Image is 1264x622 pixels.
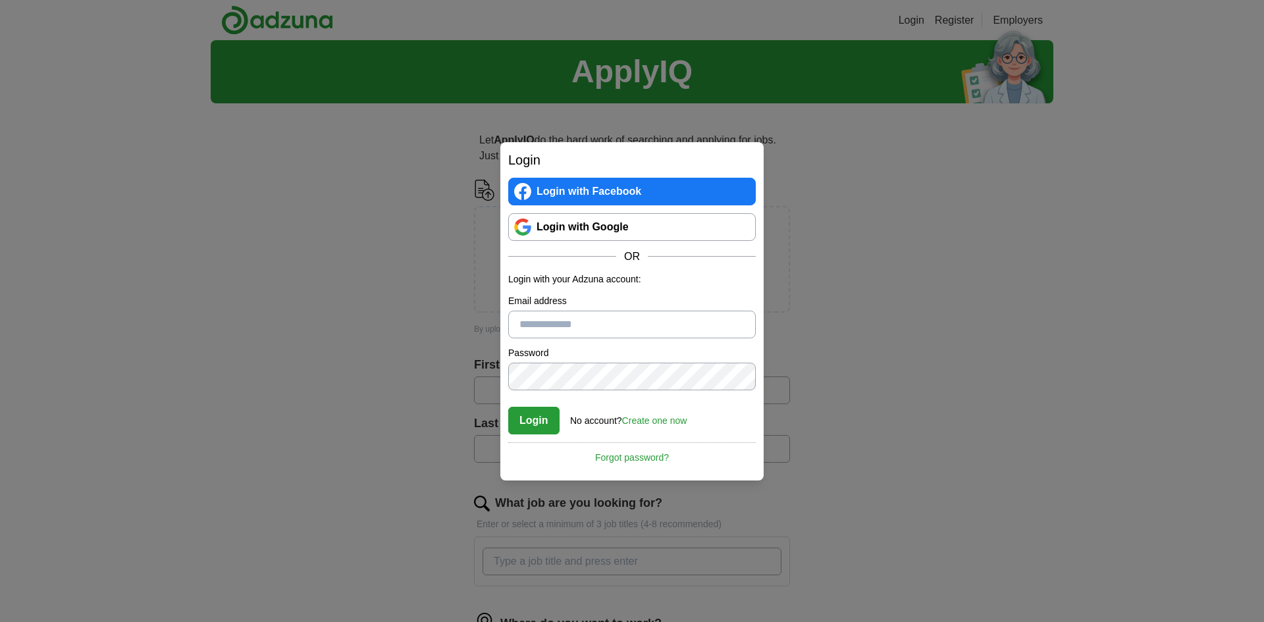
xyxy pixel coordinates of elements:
[508,294,756,308] label: Email address
[570,406,687,428] div: No account?
[616,249,648,265] span: OR
[508,407,560,434] button: Login
[508,442,756,465] a: Forgot password?
[508,213,756,241] a: Login with Google
[622,415,687,426] a: Create one now
[508,150,756,170] h2: Login
[508,346,756,360] label: Password
[508,272,756,286] p: Login with your Adzuna account:
[508,178,756,205] a: Login with Facebook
